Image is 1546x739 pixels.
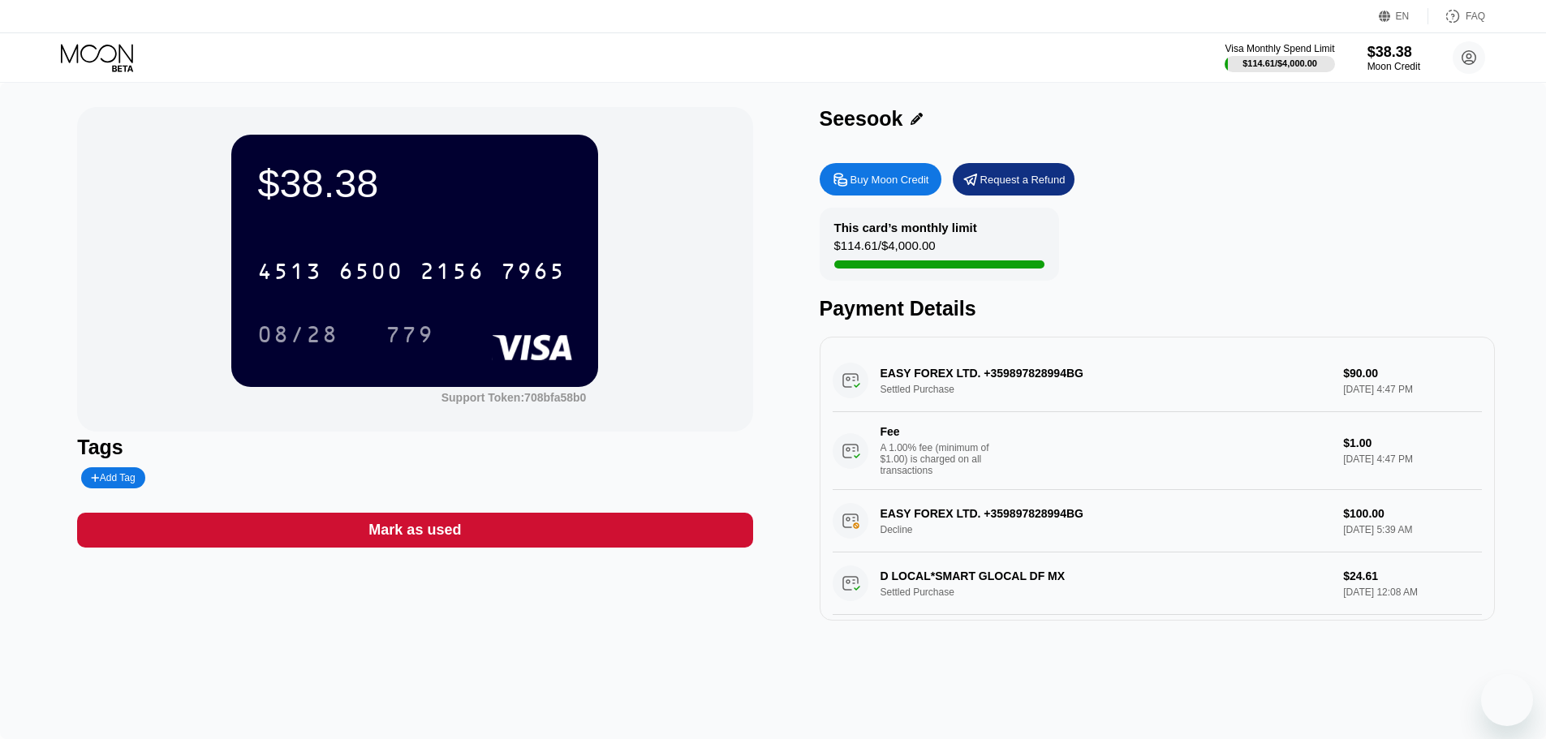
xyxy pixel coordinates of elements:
[1481,674,1533,726] iframe: Button to launch messaging window
[1343,453,1481,465] div: [DATE] 4:47 PM
[834,221,977,234] div: This card’s monthly limit
[833,615,1482,693] div: FeeA 1.00% fee (minimum of $1.00) is charged on all transactions$1.00[DATE] 12:08 AM
[257,260,322,286] div: 4513
[373,314,446,354] div: 779
[1379,8,1428,24] div: EN
[1367,44,1420,61] div: $38.38
[77,436,752,459] div: Tags
[501,260,566,286] div: 7965
[81,467,144,488] div: Add Tag
[820,163,941,195] div: Buy Moon Credit
[820,107,903,131] div: Seesook
[1367,61,1420,72] div: Moon Credit
[1396,11,1410,22] div: EN
[980,173,1066,187] div: Request a Refund
[248,251,575,291] div: 4513650021567965
[1225,43,1334,72] div: Visa Monthly Spend Limit$114.61/$4,000.00
[1367,44,1420,72] div: $38.38Moon Credit
[851,173,929,187] div: Buy Moon Credit
[91,472,135,483] div: Add Tag
[1242,58,1317,68] div: $114.61 / $4,000.00
[257,324,338,350] div: 08/28
[257,161,572,206] div: $38.38
[881,425,994,438] div: Fee
[834,238,936,260] div: $114.61 / $4,000.00
[1343,436,1481,449] div: $1.00
[1225,43,1334,54] div: Visa Monthly Spend Limit
[1466,11,1485,22] div: FAQ
[881,442,1002,476] div: A 1.00% fee (minimum of $1.00) is charged on all transactions
[833,412,1482,490] div: FeeA 1.00% fee (minimum of $1.00) is charged on all transactions$1.00[DATE] 4:47 PM
[441,391,587,404] div: Support Token:708bfa58b0
[245,314,351,354] div: 08/28
[368,521,461,539] div: Mark as used
[420,260,484,286] div: 2156
[338,260,403,286] div: 6500
[77,513,752,548] div: Mark as used
[820,297,1495,320] div: Payment Details
[385,324,434,350] div: 779
[1428,8,1485,24] div: FAQ
[441,391,587,404] div: Support Token: 708bfa58b0
[953,163,1074,195] div: Request a Refund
